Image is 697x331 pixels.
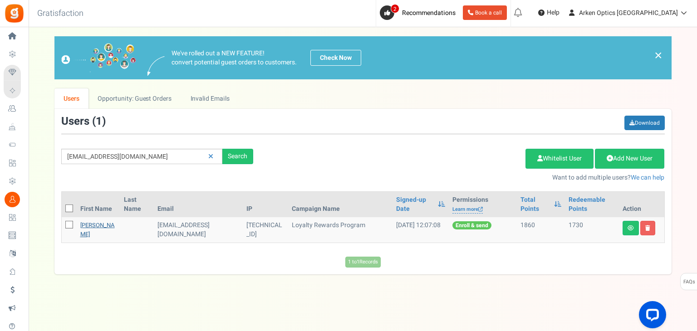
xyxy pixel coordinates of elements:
[243,192,288,217] th: IP
[154,217,243,243] td: General
[61,149,222,164] input: Search by email or name
[288,217,393,243] td: Loyalty Rewards Program
[517,217,565,243] td: 1860
[243,217,288,243] td: [TECHNICAL_ID]
[380,5,459,20] a: 2 Recommendations
[452,206,483,214] a: Learn more
[310,50,361,66] a: Check Now
[569,195,615,214] a: Redeemable Points
[181,88,239,109] a: Invalid Emails
[631,173,664,182] a: We can help
[619,192,664,217] th: Action
[172,49,297,67] p: We've rolled out a NEW FEATURE! convert potential guest orders to customers.
[645,225,650,231] i: Delete user
[120,192,154,217] th: Last Name
[396,195,433,214] a: Signed-up Date
[61,116,106,127] h3: Users ( )
[624,116,665,130] a: Download
[147,56,165,76] img: images
[96,113,102,129] span: 1
[88,88,181,109] a: Opportunity: Guest Orders
[80,221,115,239] a: [PERSON_NAME]
[579,8,678,18] span: Arken Optics [GEOGRAPHIC_DATA]
[654,50,663,61] a: ×
[267,173,665,182] p: Want to add multiple users?
[391,4,399,13] span: 2
[288,192,393,217] th: Campaign Name
[27,5,93,23] h3: Gratisfaction
[545,8,560,17] span: Help
[204,149,218,165] a: Reset
[452,221,491,229] span: Enroll & send
[222,149,253,164] div: Search
[4,3,25,24] img: Gratisfaction
[463,5,507,20] a: Book a call
[565,217,619,243] td: 1730
[61,43,136,73] img: images
[628,225,634,231] i: View details
[595,149,664,169] a: Add New User
[402,8,456,18] span: Recommendations
[535,5,563,20] a: Help
[525,149,594,169] a: Whitelist User
[683,273,695,291] span: FAQs
[449,192,517,217] th: Permissions
[393,217,448,243] td: [DATE] 12:07:08
[154,192,243,217] th: Email
[54,88,89,109] a: Users
[520,195,550,214] a: Total Points
[77,192,120,217] th: First Name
